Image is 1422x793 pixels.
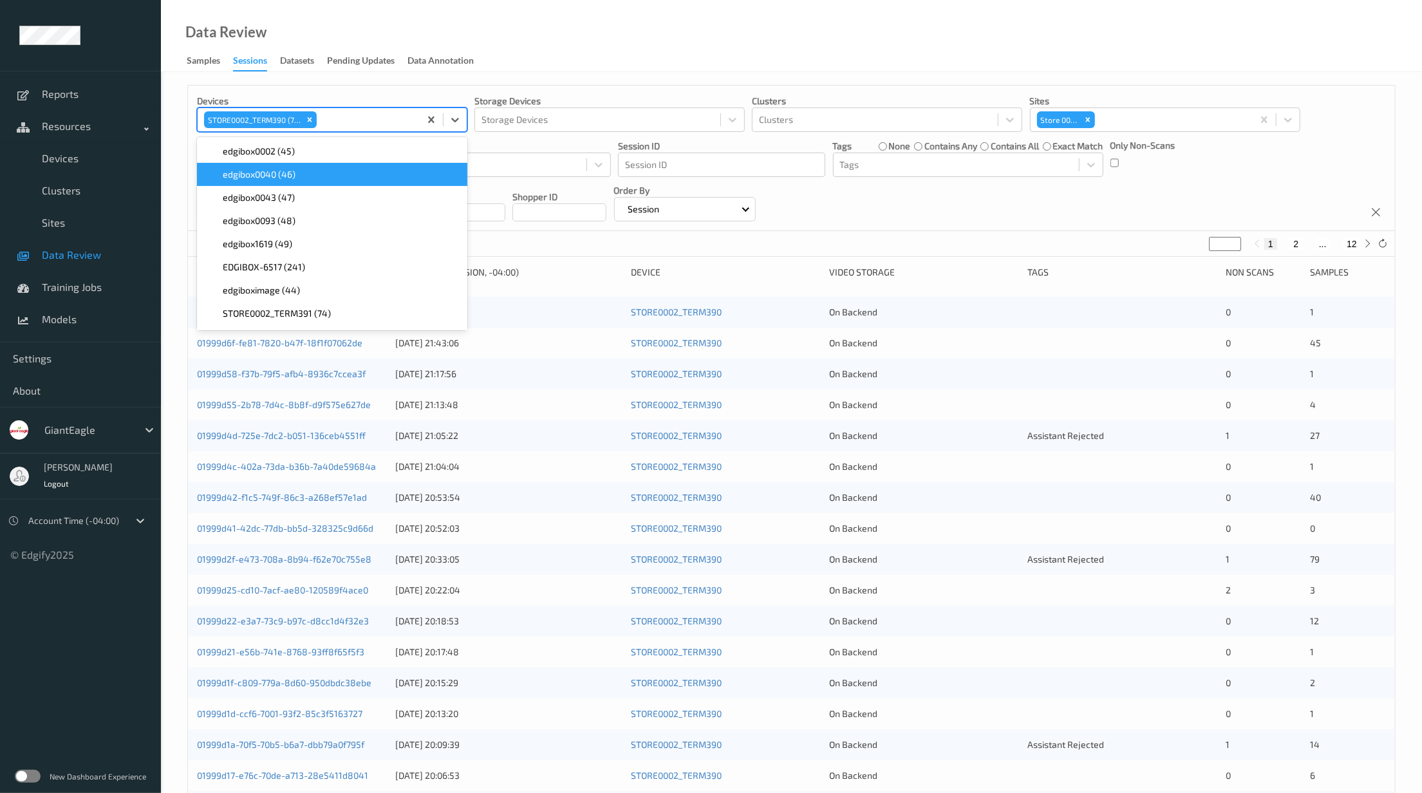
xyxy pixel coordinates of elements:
div: [DATE] 21:43:06 [395,337,622,350]
span: 1 [1310,461,1314,472]
div: Tags [1027,266,1217,279]
div: [DATE] 21:52:24 [395,306,622,319]
div: Samples [1310,266,1386,279]
a: 01999d42-f1c5-749f-86c3-a268ef57e1ad [197,492,367,503]
div: [DATE] 20:33:05 [395,553,622,566]
span: 0 [1226,399,1231,410]
span: Assistant Rejected [1027,739,1104,750]
a: STORE0002_TERM390 [631,399,722,410]
div: Device [631,266,820,279]
span: 0 [1226,523,1231,534]
div: Sessions [233,54,267,71]
button: 1 [1264,238,1277,250]
span: edgibox1619 (49) [223,238,292,250]
label: contains all [991,140,1039,153]
a: STORE0002_TERM390 [631,337,722,348]
a: 01999d1f-c809-779a-8d60-950dbdc38ebe [197,677,371,688]
a: 01999d21-e56b-741e-8768-93ff8f65f5f3 [197,646,364,657]
a: 01999d17-e76c-70de-a713-28e5411d8041 [197,770,368,781]
p: Only Non-Scans [1110,139,1175,152]
div: [DATE] 20:13:20 [395,707,622,720]
div: On Backend [829,429,1018,442]
div: [DATE] 20:06:53 [395,769,622,782]
p: Session ID [618,140,825,153]
div: On Backend [829,646,1018,658]
div: Store 0002 [1037,111,1081,128]
span: 0 [1226,615,1231,626]
a: Data Annotation [407,52,487,70]
div: [DATE] 20:17:48 [395,646,622,658]
span: edgibox0093 (48) [223,214,295,227]
a: 01999d4d-725e-7dc2-b051-136ceb4551ff [197,430,366,441]
a: Sessions [233,52,280,71]
span: 1 [1310,368,1314,379]
a: Samples [187,52,233,70]
div: Datasets [280,54,314,70]
p: Order By [614,184,756,197]
a: 01999d4c-402a-73da-b36b-7a40de59684a [197,461,376,472]
a: 01999d58-f37b-79f5-afb4-8936c7ccea3f [197,368,366,379]
a: STORE0002_TERM390 [631,770,722,781]
a: STORE0002_TERM390 [631,708,722,719]
div: On Backend [829,398,1018,411]
span: 1 [1310,646,1314,657]
div: [DATE] 21:05:22 [395,429,622,442]
span: 14 [1310,739,1320,750]
span: 0 [1226,461,1231,472]
a: STORE0002_TERM390 [631,368,722,379]
div: Timestamp (Session, -04:00) [395,266,622,279]
div: On Backend [829,491,1018,504]
span: Assistant Rejected [1027,554,1104,564]
label: exact match [1053,140,1103,153]
span: 40 [1310,492,1321,503]
div: [DATE] 20:52:03 [395,522,622,535]
div: On Backend [829,306,1018,319]
span: edgibox0043 (47) [223,191,295,204]
div: Data Review [185,26,267,39]
span: 1 [1226,430,1230,441]
div: [DATE] 20:15:29 [395,676,622,689]
div: STORE0002_TERM390 (73) [204,111,303,128]
div: [DATE] 20:53:54 [395,491,622,504]
p: Devices [197,95,467,107]
p: Clusters [752,95,1022,107]
span: 1 [1226,554,1230,564]
div: Samples [187,54,220,70]
a: 01999d55-2b78-7d4c-8b8f-d9f575e627de [197,399,371,410]
div: On Backend [829,553,1018,566]
span: 1 [1310,708,1314,719]
div: Remove STORE0002_TERM390 (73) [303,111,317,128]
span: 1 [1226,739,1230,750]
span: 79 [1310,554,1320,564]
a: 01999d25-cd10-7acf-ae80-120589f4ace0 [197,584,368,595]
button: 12 [1343,238,1361,250]
span: edgiboximage (44) [223,284,300,297]
a: STORE0002_TERM390 [631,492,722,503]
span: 2 [1310,677,1315,688]
span: 1 [1310,306,1314,317]
div: Data Annotation [407,54,474,70]
div: On Backend [829,337,1018,350]
span: edgibox0002 (45) [223,145,295,158]
div: On Backend [829,368,1018,380]
p: Tags [833,140,852,153]
a: 01999d2f-e473-708a-8b94-f62e70c755e8 [197,554,371,564]
div: [DATE] 20:09:39 [395,738,622,751]
span: 0 [1226,337,1231,348]
a: STORE0002_TERM390 [631,430,722,441]
a: 01999d1a-70f5-70b5-b6a7-dbb79a0f795f [197,739,364,750]
div: [DATE] 21:17:56 [395,368,622,380]
a: Pending Updates [327,52,407,70]
span: 0 [1226,368,1231,379]
a: 01999d22-e3a7-73c9-b97c-d8cc1d4f32e3 [197,615,369,626]
div: On Backend [829,676,1018,689]
button: 2 [1289,238,1302,250]
a: STORE0002_TERM390 [631,646,722,657]
span: 27 [1310,430,1320,441]
span: 12 [1310,615,1319,626]
span: 0 [1226,306,1231,317]
a: STORE0002_TERM390 [631,461,722,472]
a: 01999d1d-ccf6-7001-93f2-85c3f5163727 [197,708,362,719]
p: Session [624,203,664,216]
p: Storage Devices [474,95,745,107]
